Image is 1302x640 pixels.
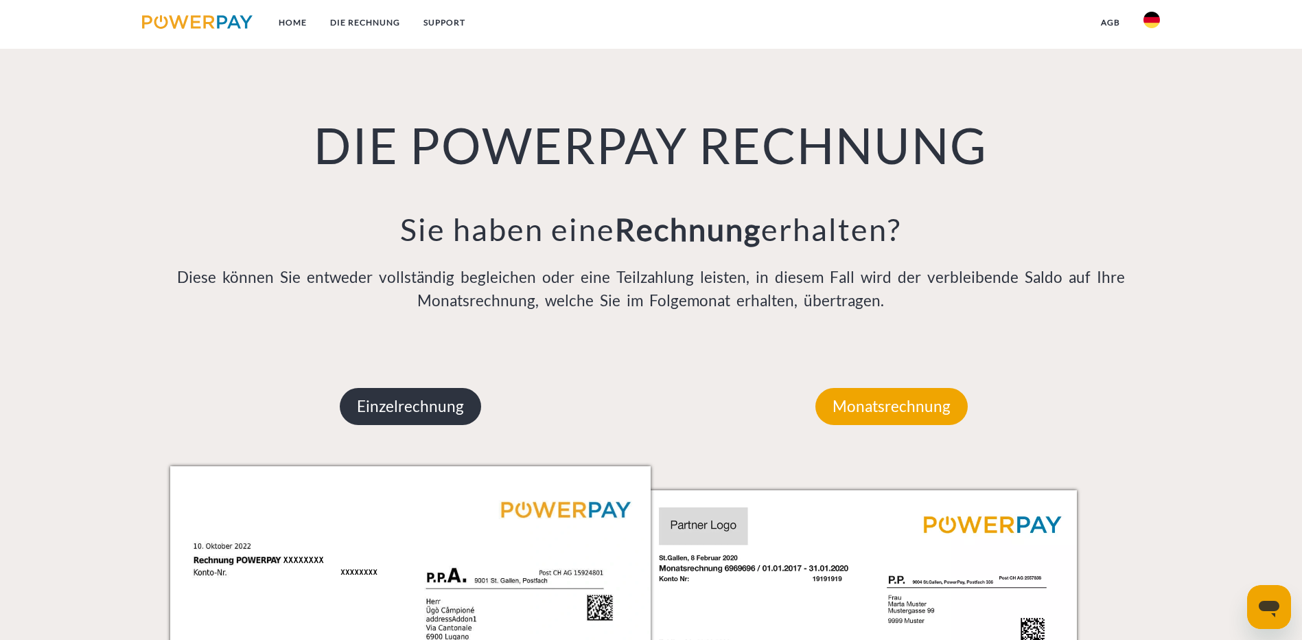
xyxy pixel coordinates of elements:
p: Diese können Sie entweder vollständig begleichen oder eine Teilzahlung leisten, in diesem Fall wi... [170,266,1132,312]
h1: DIE POWERPAY RECHNUNG [170,114,1132,176]
p: Monatsrechnung [815,388,968,425]
p: Einzelrechnung [340,388,481,425]
b: Rechnung [615,211,761,248]
img: de [1143,12,1160,28]
iframe: Schaltfläche zum Öffnen des Messaging-Fensters [1247,585,1291,629]
a: agb [1089,10,1132,35]
a: Home [267,10,318,35]
h3: Sie haben eine erhalten? [170,210,1132,249]
a: SUPPORT [412,10,477,35]
img: logo-powerpay.svg [142,15,253,29]
a: DIE RECHNUNG [318,10,412,35]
